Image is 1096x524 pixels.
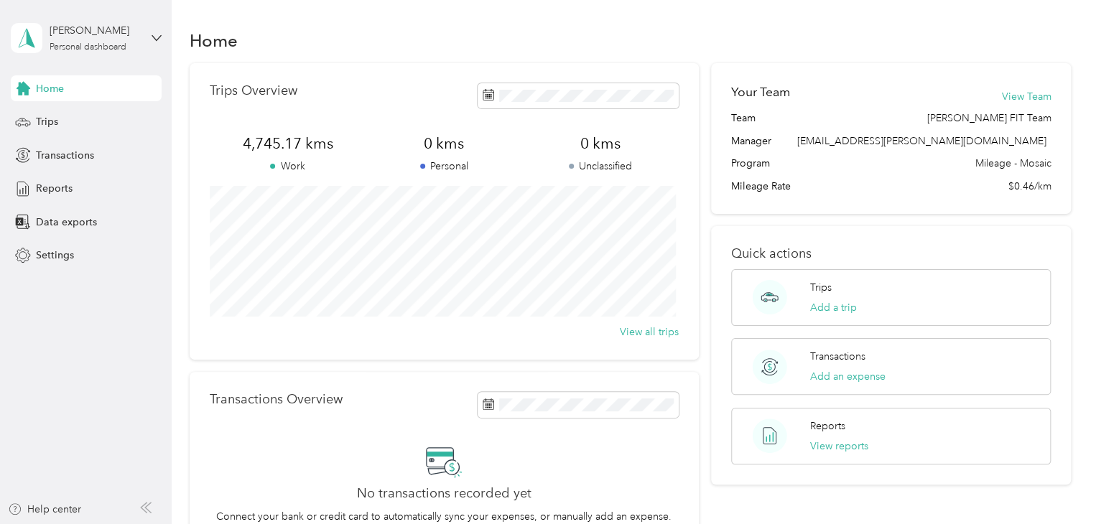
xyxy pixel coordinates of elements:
[210,159,366,174] p: Work
[36,181,73,196] span: Reports
[50,43,126,52] div: Personal dashboard
[731,179,791,194] span: Mileage Rate
[927,111,1051,126] span: [PERSON_NAME] FIT Team
[731,134,771,149] span: Manager
[731,111,756,126] span: Team
[190,33,238,48] h1: Home
[210,134,366,154] span: 4,745.17 kms
[1016,444,1096,524] iframe: Everlance-gr Chat Button Frame
[810,418,845,434] p: Reports
[36,81,64,96] span: Home
[216,509,672,524] p: Connect your bank or credit card to automatically sync your expenses, or manually add an expense.
[522,159,679,174] p: Unclassified
[357,486,531,501] h2: No transactions recorded yet
[50,23,139,38] div: [PERSON_NAME]
[731,246,1051,261] p: Quick actions
[36,114,58,129] span: Trips
[810,349,865,364] p: Transactions
[522,134,679,154] span: 0 kms
[210,392,343,407] p: Transactions Overview
[810,369,886,384] button: Add an expense
[1001,89,1051,104] button: View Team
[810,280,832,295] p: Trips
[36,248,74,263] span: Settings
[36,215,97,230] span: Data exports
[810,300,857,315] button: Add a trip
[975,156,1051,171] span: Mileage - Mosaic
[366,134,522,154] span: 0 kms
[366,159,522,174] p: Personal
[8,502,81,517] button: Help center
[620,324,679,340] button: View all trips
[797,135,1046,147] span: [EMAIL_ADDRESS][PERSON_NAME][DOMAIN_NAME]
[810,439,868,454] button: View reports
[731,83,790,101] h2: Your Team
[1008,179,1051,194] span: $0.46/km
[731,156,770,171] span: Program
[36,148,94,163] span: Transactions
[210,83,297,98] p: Trips Overview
